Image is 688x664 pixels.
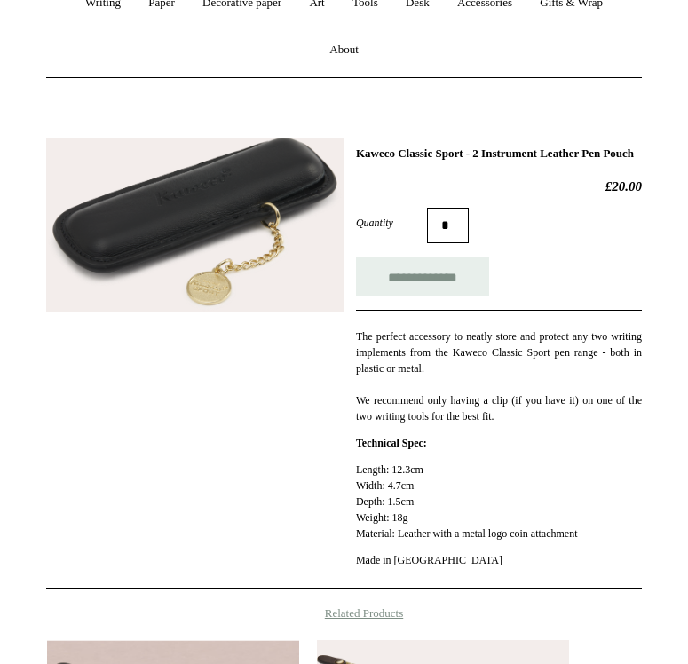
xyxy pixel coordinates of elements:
p: Made in [GEOGRAPHIC_DATA] [356,552,642,568]
p: Length: 12.3cm Width: 4.7cm Depth: 1.5cm Weight: 18g Material: Leather with a metal logo coin att... [356,462,642,541]
p: The perfect accessory to neatly store and protect any two writing implements from the Kaweco Clas... [356,328,642,424]
img: Kaweco Classic Sport - 2 Instrument Leather Pen Pouch [46,138,344,312]
h2: £20.00 [356,178,642,194]
label: Quantity [356,215,427,231]
h1: Kaweco Classic Sport - 2 Instrument Leather Pen Pouch [356,146,642,161]
strong: Technical Spec: [356,437,427,449]
a: About [317,27,371,74]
